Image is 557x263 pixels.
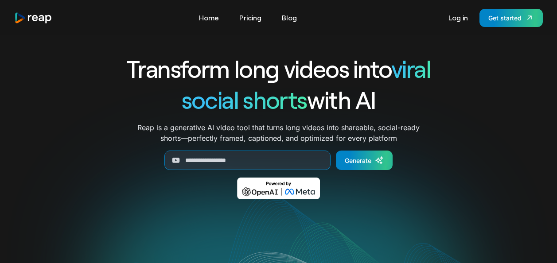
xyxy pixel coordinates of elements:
p: Reap is a generative AI video tool that turns long videos into shareable, social-ready shorts—per... [137,122,420,143]
a: Blog [277,11,301,25]
h1: Transform long videos into [94,53,463,84]
a: Get started [479,9,543,27]
h1: with AI [94,84,463,115]
span: viral [391,54,431,83]
div: Get started [488,13,522,23]
img: reap logo [14,12,52,24]
img: Powered by OpenAI & Meta [237,178,320,199]
a: Pricing [235,11,266,25]
div: Generate [345,156,371,165]
a: home [14,12,52,24]
a: Generate [336,151,393,170]
span: social shorts [182,85,307,114]
a: Home [195,11,223,25]
form: Generate Form [94,151,463,170]
a: Log in [444,11,472,25]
